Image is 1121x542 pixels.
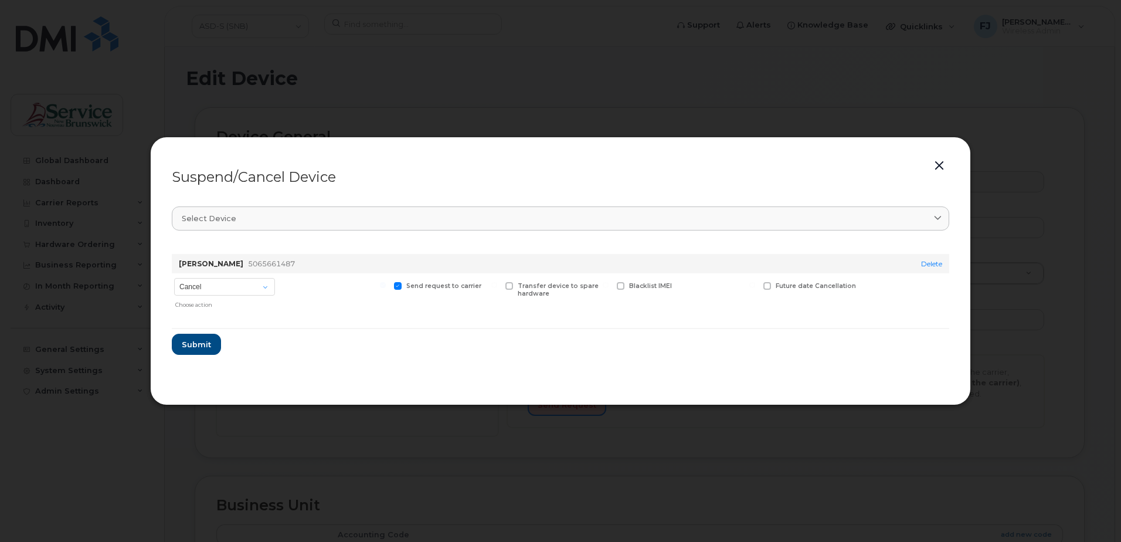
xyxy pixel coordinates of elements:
[776,282,856,290] span: Future date Cancellation
[491,282,497,288] input: Transfer device to spare hardware
[172,170,949,184] div: Suspend/Cancel Device
[182,213,236,224] span: Select device
[248,259,295,268] span: 5065661487
[749,282,755,288] input: Future date Cancellation
[921,259,942,268] a: Delete
[380,282,386,288] input: Send request to carrier
[175,297,275,309] div: Choose action
[172,206,949,231] a: Select device
[603,282,609,288] input: Blacklist IMEI
[518,282,599,297] span: Transfer device to spare hardware
[629,282,672,290] span: Blacklist IMEI
[172,334,221,355] button: Submit
[179,259,243,268] strong: [PERSON_NAME]
[182,339,211,350] span: Submit
[406,282,481,290] span: Send request to carrier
